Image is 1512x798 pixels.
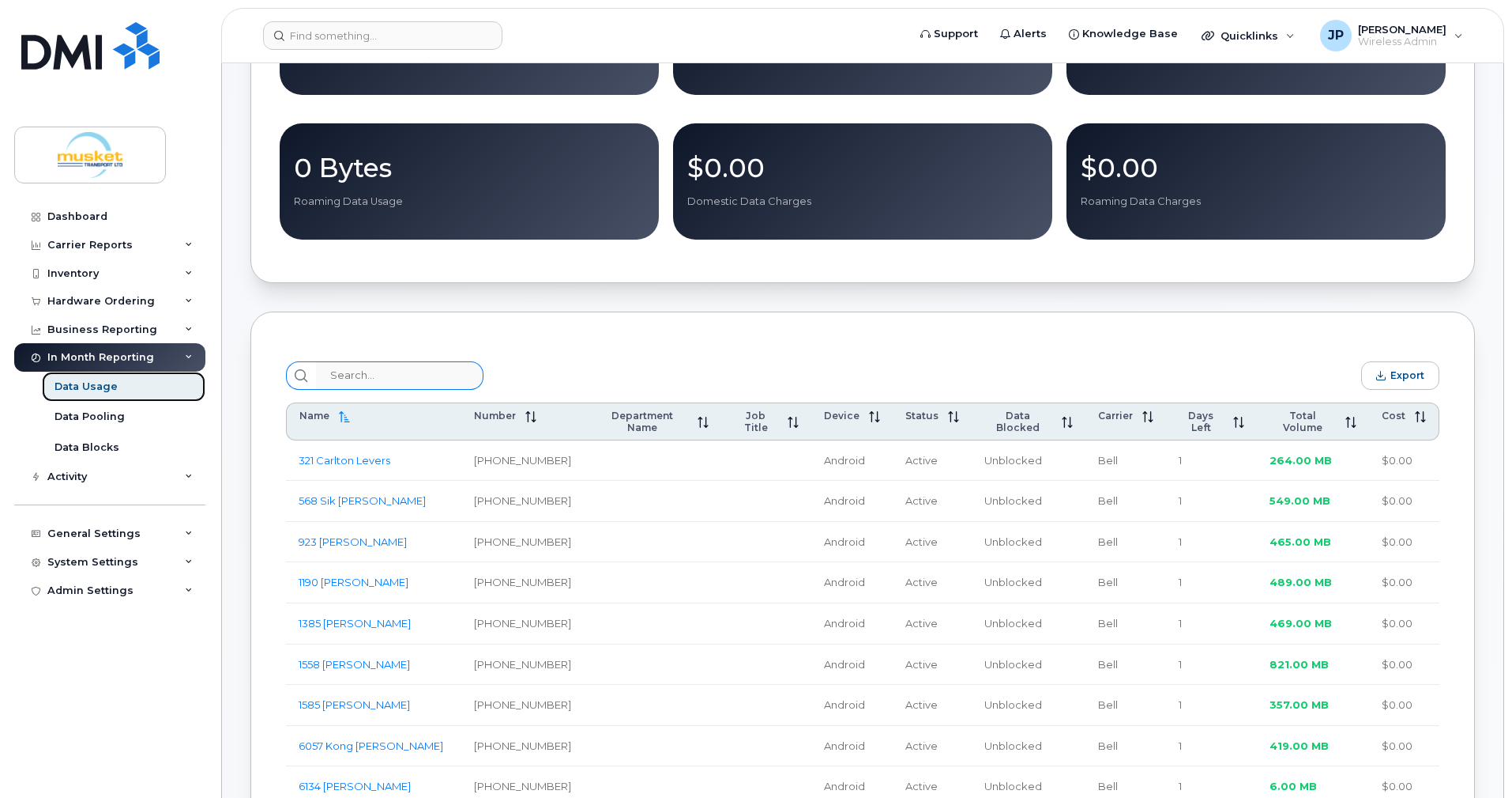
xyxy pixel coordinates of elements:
a: Support [909,18,989,50]
td: Bell [1085,645,1166,686]
td: $0.00 [1369,481,1439,522]
td: Active [893,685,972,726]
span: Device [824,410,859,422]
input: Search... [316,361,483,390]
span: Quicklinks [1221,29,1278,42]
td: Unblocked [972,481,1085,522]
span: Days Left [1179,410,1224,433]
span: Export [1390,369,1424,381]
a: 923 [PERSON_NAME] [299,535,407,548]
td: Bell [1085,685,1166,726]
span: 469.00 MB [1269,617,1332,630]
div: Quicklinks [1190,20,1306,51]
span: 489.00 MB [1269,576,1332,588]
p: Roaming Data Usage [294,195,645,209]
td: 1 [1166,522,1258,563]
td: Active [893,522,972,563]
span: 549.00 MB [1269,494,1330,507]
td: 1 [1166,481,1258,522]
td: 1 [1166,645,1258,686]
td: Active [893,441,972,482]
td: 1 [1166,562,1258,603]
td: Unblocked [972,441,1085,482]
td: Bell [1085,603,1166,645]
td: Active [893,645,972,686]
td: Bell [1085,441,1166,482]
span: Data Blocked [984,410,1052,433]
span: Status [905,410,938,422]
p: 0 Bytes [294,153,645,182]
td: [PHONE_NUMBER] [461,645,584,686]
a: 568 Sik [PERSON_NAME] [299,494,426,507]
td: Bell [1085,481,1166,522]
p: Domestic Data Charges [687,195,1038,209]
td: Unblocked [972,726,1085,767]
span: 465.00 MB [1269,535,1331,548]
td: Active [893,562,972,603]
td: [PHONE_NUMBER] [461,481,584,522]
td: $0.00 [1369,603,1439,645]
span: Job Title [734,410,778,433]
span: [PERSON_NAME] [1358,23,1446,36]
td: Android [811,726,893,767]
td: Android [811,685,893,726]
td: Unblocked [972,562,1085,603]
td: Bell [1085,726,1166,767]
td: Active [893,726,972,767]
span: Alerts [1014,26,1047,42]
td: Unblocked [972,645,1085,686]
span: 357.00 MB [1269,698,1329,711]
span: Total Volume [1269,410,1336,433]
a: 6057 Kong [PERSON_NAME] [299,739,443,752]
span: Department Name [596,410,687,433]
td: Unblocked [972,522,1085,563]
a: 1558 [PERSON_NAME] [299,658,410,671]
span: Cost [1382,410,1405,422]
a: 1585 [PERSON_NAME] [299,698,410,711]
td: Android [811,441,893,482]
td: 1 [1166,441,1258,482]
td: $0.00 [1369,645,1439,686]
span: 419.00 MB [1269,739,1329,752]
td: $0.00 [1369,726,1439,767]
button: Export [1361,361,1439,390]
td: [PHONE_NUMBER] [461,603,584,645]
p: $0.00 [1081,153,1431,182]
td: [PHONE_NUMBER] [461,685,584,726]
span: Wireless Admin [1358,36,1446,48]
span: JP [1328,26,1344,45]
a: Alerts [989,18,1058,50]
td: Android [811,645,893,686]
span: Carrier [1098,410,1133,422]
p: Roaming Data Charges [1081,195,1431,209]
td: [PHONE_NUMBER] [461,726,584,767]
td: 1 [1166,685,1258,726]
td: $0.00 [1369,522,1439,563]
td: Bell [1085,522,1166,563]
input: Find something... [263,21,502,50]
span: 264.00 MB [1269,454,1332,467]
td: Active [893,603,972,645]
td: Active [893,481,972,522]
a: Knowledge Base [1058,18,1189,50]
a: 1385 [PERSON_NAME] [299,617,411,630]
a: 321 Carlton Levers [299,454,390,467]
div: Josh Potts [1309,20,1474,51]
span: 6.00 MB [1269,780,1317,792]
span: Number [474,410,516,422]
span: Name [299,410,329,422]
p: $0.00 [687,153,1038,182]
td: 1 [1166,726,1258,767]
td: $0.00 [1369,562,1439,603]
td: Android [811,481,893,522]
td: $0.00 [1369,441,1439,482]
td: Unblocked [972,603,1085,645]
span: Support [934,26,978,42]
td: Unblocked [972,685,1085,726]
td: [PHONE_NUMBER] [461,562,584,603]
td: Bell [1085,562,1166,603]
a: 1190 [PERSON_NAME] [299,576,408,588]
a: 6134 [PERSON_NAME] [299,780,411,792]
td: [PHONE_NUMBER] [461,441,584,482]
span: 821.00 MB [1269,658,1329,671]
